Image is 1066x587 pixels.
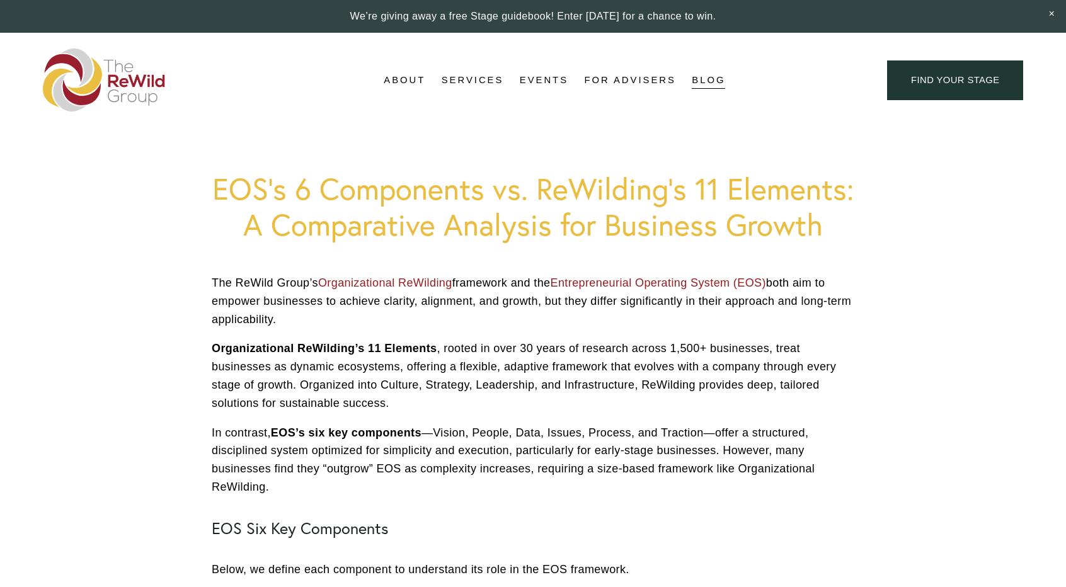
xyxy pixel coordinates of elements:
a: find your stage [887,60,1023,100]
p: Below, we define each component to understand its role in the EOS framework. [212,561,854,579]
a: folder dropdown [442,71,504,89]
a: Organizational ReWilding [318,276,452,289]
p: The ReWild Group’s framework and the both aim to empower businesses to achieve clarity, alignment... [212,274,854,328]
span: Services [442,72,504,89]
img: The ReWild Group [43,48,166,111]
a: For Advisers [584,71,675,89]
a: Blog [692,71,725,89]
strong: EOS’s six key components [271,426,421,439]
h2: EOS Six Key Components [212,519,854,538]
strong: Organizational ReWilding’s 11 Elements [212,342,437,355]
p: In contrast, —Vision, People, Data, Issues, Process, and Traction—offer a structured, disciplined... [212,424,854,496]
a: folder dropdown [384,71,425,89]
a: Events [520,71,568,89]
a: Entrepreneurial Operating System (EOS) [551,276,766,289]
p: , rooted in over 30 years of research across 1,500+ businesses, treat businesses as dynamic ecosy... [212,339,854,412]
span: About [384,72,425,89]
h1: EOS’s 6 Components vs. ReWilding’s 11 Elements: A Comparative Analysis for Business Growth [212,171,854,242]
